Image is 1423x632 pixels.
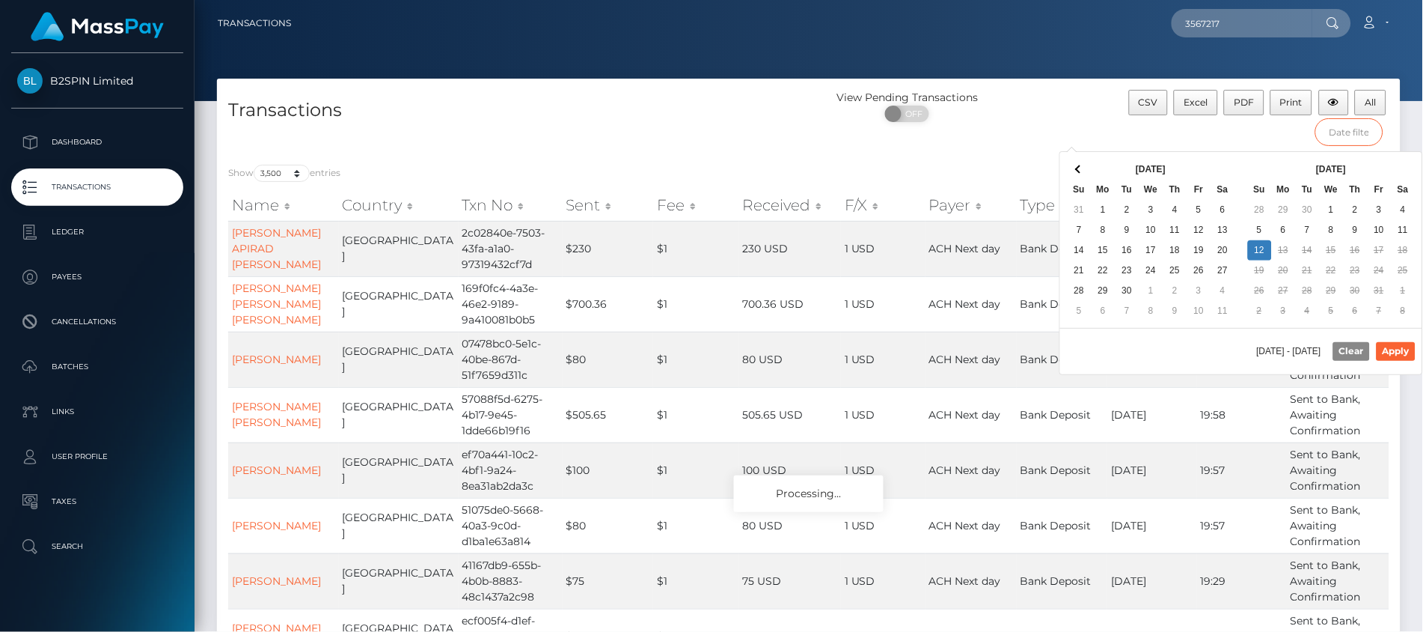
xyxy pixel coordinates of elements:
td: 24 [1139,261,1163,281]
button: PDF [1224,90,1264,115]
td: 230 USD [739,221,841,276]
td: 31 [1068,200,1092,220]
td: 5 [1187,200,1211,220]
td: 8 [1139,301,1163,321]
td: 17 [1368,240,1392,261]
th: Type: activate to sort column ascending [1017,190,1108,220]
th: Country: activate to sort column ascending [339,190,459,220]
input: Date filter [1315,118,1383,146]
span: OFF [893,106,931,122]
td: 28 [1248,200,1272,220]
td: 24 [1368,261,1392,281]
a: Ledger [11,213,183,251]
div: Processing... [734,475,884,512]
td: 1 [1092,200,1116,220]
td: 16 [1116,240,1139,261]
th: F/X: activate to sort column ascending [841,190,925,220]
td: 27 [1272,281,1296,301]
td: 20 [1272,261,1296,281]
td: $1 [653,332,739,387]
td: Bank Deposit [1017,553,1108,609]
td: 100 USD [739,443,841,498]
td: 27 [1211,261,1235,281]
td: [GEOGRAPHIC_DATA] [339,276,459,332]
p: Links [17,401,177,423]
td: Bank Deposit [1017,221,1108,276]
span: CSV [1139,97,1158,108]
th: Fr [1368,180,1392,200]
td: 1 [1320,200,1344,220]
td: [GEOGRAPHIC_DATA] [339,332,459,387]
td: 10 [1139,220,1163,240]
a: [PERSON_NAME] [232,519,321,532]
span: Print [1280,97,1303,108]
td: [DATE] [1107,553,1196,609]
th: Fr [1187,180,1211,200]
td: $80 [563,332,654,387]
td: 1 USD [841,332,925,387]
td: 1 USD [841,553,925,609]
p: Ledger [17,221,177,243]
td: 2 [1344,200,1368,220]
td: 11 [1163,220,1187,240]
button: Print [1270,90,1313,115]
td: 8 [1320,220,1344,240]
td: 5 [1320,301,1344,321]
td: 29 [1320,281,1344,301]
span: ACH Next day [929,242,1001,255]
td: Bank Deposit [1017,332,1108,387]
a: Search [11,528,183,565]
td: 4 [1392,200,1416,220]
span: All [1365,97,1377,108]
td: 23 [1344,261,1368,281]
td: 28 [1296,281,1320,301]
td: [GEOGRAPHIC_DATA] [339,221,459,276]
td: 30 [1116,281,1139,301]
button: Excel [1174,90,1218,115]
td: $700.36 [563,276,654,332]
td: Sent to Bank, Awaiting Confirmation [1287,443,1390,498]
td: Bank Deposit [1017,276,1108,332]
td: 7 [1068,220,1092,240]
td: 1 USD [841,387,925,443]
td: 6 [1272,220,1296,240]
td: 26 [1248,281,1272,301]
td: 23 [1116,261,1139,281]
td: 13 [1272,240,1296,261]
th: Payer: activate to sort column ascending [925,190,1017,220]
td: 19:57 [1197,498,1287,553]
td: $1 [653,221,739,276]
td: [GEOGRAPHIC_DATA] [339,387,459,443]
p: Cancellations [17,311,177,333]
td: 19:29 [1197,553,1287,609]
td: Bank Deposit [1017,387,1108,443]
td: 22 [1092,261,1116,281]
td: $1 [653,387,739,443]
td: 57088f5d-6275-4b17-9e45-1dde66b19f16 [459,387,563,443]
td: 6 [1344,301,1368,321]
td: 4 [1163,200,1187,220]
td: 1 USD [841,498,925,553]
th: Th [1344,180,1368,200]
th: Sa [1211,180,1235,200]
th: Sa [1392,180,1416,200]
a: User Profile [11,438,183,475]
span: ACH Next day [929,297,1001,311]
td: 15 [1092,240,1116,261]
td: 16 [1344,240,1368,261]
td: [GEOGRAPHIC_DATA] [339,553,459,609]
td: 7 [1368,301,1392,321]
input: Search... [1172,9,1312,37]
a: [PERSON_NAME] [PERSON_NAME] [232,400,321,429]
th: Mo [1272,180,1296,200]
p: Dashboard [17,131,177,154]
td: 15 [1320,240,1344,261]
td: 10 [1368,220,1392,240]
button: All [1355,90,1386,115]
a: Cancellations [11,303,183,341]
th: Su [1068,180,1092,200]
td: [GEOGRAPHIC_DATA] [339,443,459,498]
td: 3 [1368,200,1392,220]
a: Dashboard [11,124,183,161]
span: ACH Next day [929,574,1001,588]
